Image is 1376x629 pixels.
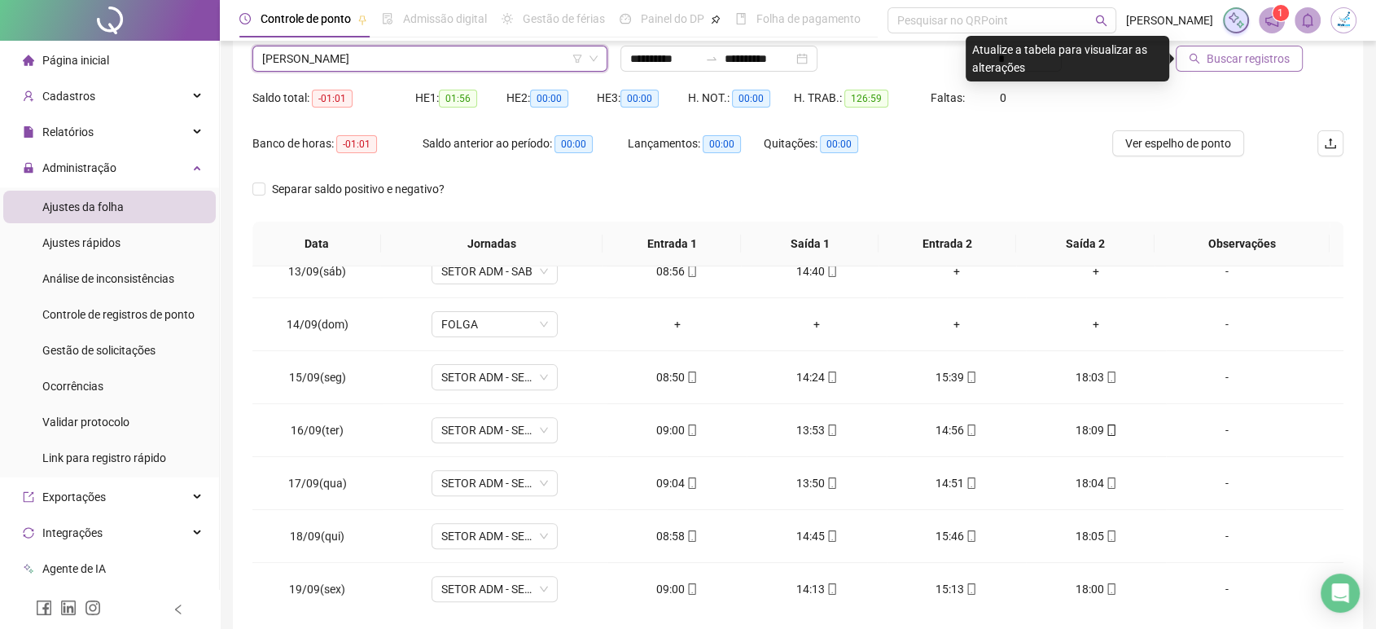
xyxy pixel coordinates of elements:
[265,180,451,198] span: Separar saldo positivo e negativo?
[628,134,765,153] div: Lançamentos:
[1112,130,1244,156] button: Ver espelho de ponto
[23,527,34,539] span: sync
[760,421,873,439] div: 13:53
[825,372,838,383] span: mobile
[703,135,741,153] span: 00:00
[42,200,124,213] span: Ajustes da folha
[1264,13,1279,28] span: notification
[441,365,548,389] span: SETOR ADM - SEG SEX
[620,315,734,333] div: +
[820,135,858,153] span: 00:00
[290,530,344,543] span: 18/09(qui)
[554,135,593,153] span: 00:00
[572,54,582,64] span: filter
[42,416,129,429] span: Validar protocolo
[173,604,184,615] span: left
[262,46,598,71] span: LUTIANA DA SILVA
[685,583,698,595] span: mobile
[42,344,156,357] span: Gestão de solicitações
[900,262,1013,280] div: +
[1039,580,1152,598] div: 18:00
[825,424,838,436] span: mobile
[441,471,548,495] span: SETOR ADM - SEG SEX
[441,418,548,442] span: SETOR ADM - SEG SEX
[964,424,977,436] span: mobile
[23,55,34,66] span: home
[239,13,251,24] span: clock-circle
[620,368,734,386] div: 08:50
[1179,527,1275,545] div: -
[825,266,838,277] span: mobile
[42,90,95,103] span: Cadastros
[900,580,1013,598] div: 15:13
[291,424,344,437] span: 16/09(ter)
[620,421,734,439] div: 09:00
[312,90,353,108] span: -01:01
[685,477,698,489] span: mobile
[415,89,506,108] div: HE 1:
[42,308,195,321] span: Controle de registros de ponto
[930,91,966,104] span: Faltas:
[423,134,627,153] div: Saldo anterior ao período:
[964,583,977,595] span: mobile
[900,315,1013,333] div: +
[1324,137,1337,150] span: upload
[381,222,603,266] th: Jornadas
[764,134,901,153] div: Quitações:
[252,134,423,153] div: Banco de horas:
[42,236,121,249] span: Ajustes rápidos
[441,577,548,601] span: SETOR ADM - SEG SEX
[441,312,548,336] span: FOLGA
[42,272,174,285] span: Análise de inconsistências
[261,12,351,25] span: Controle de ponto
[1321,574,1360,613] div: Open Intercom Messenger
[794,89,931,108] div: H. TRAB.:
[760,315,873,333] div: +
[597,89,688,108] div: HE 3:
[523,12,605,25] span: Gestão de férias
[825,530,838,542] span: mobile
[964,530,977,542] span: mobile
[1039,421,1152,439] div: 18:09
[1331,8,1356,33] img: 55255
[1104,583,1117,595] span: mobile
[760,580,873,598] div: 14:13
[1039,527,1152,545] div: 18:05
[288,265,346,278] span: 13/09(sáb)
[336,135,377,153] span: -01:01
[1227,11,1245,29] img: sparkle-icon.fc2bf0ac1784a2077858766a79e2daf3.svg
[1104,530,1117,542] span: mobile
[1155,222,1330,266] th: Observações
[760,474,873,492] div: 13:50
[966,36,1169,81] div: Atualize a tabela para visualizar as alterações
[1039,262,1152,280] div: +
[252,89,415,108] div: Saldo total:
[1179,474,1275,492] div: -
[900,527,1013,545] div: 15:46
[42,490,106,504] span: Exportações
[620,527,734,545] div: 08:58
[1039,315,1152,333] div: +
[1168,235,1317,253] span: Observações
[685,372,698,383] span: mobile
[900,474,1013,492] div: 14:51
[900,421,1013,439] div: 14:56
[23,491,34,503] span: export
[42,54,109,67] span: Página inicial
[964,477,977,489] span: mobile
[1179,368,1275,386] div: -
[603,222,740,266] th: Entrada 1
[688,89,794,108] div: H. NOT.:
[60,600,77,616] span: linkedin
[999,91,1006,104] span: 0
[42,161,116,174] span: Administração
[439,90,477,108] span: 01:56
[85,600,101,616] span: instagram
[964,372,977,383] span: mobile
[1300,13,1315,28] span: bell
[42,451,166,464] span: Link para registro rápido
[1179,421,1275,439] div: -
[288,477,347,490] span: 17/09(qua)
[735,13,747,24] span: book
[1189,53,1200,64] span: search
